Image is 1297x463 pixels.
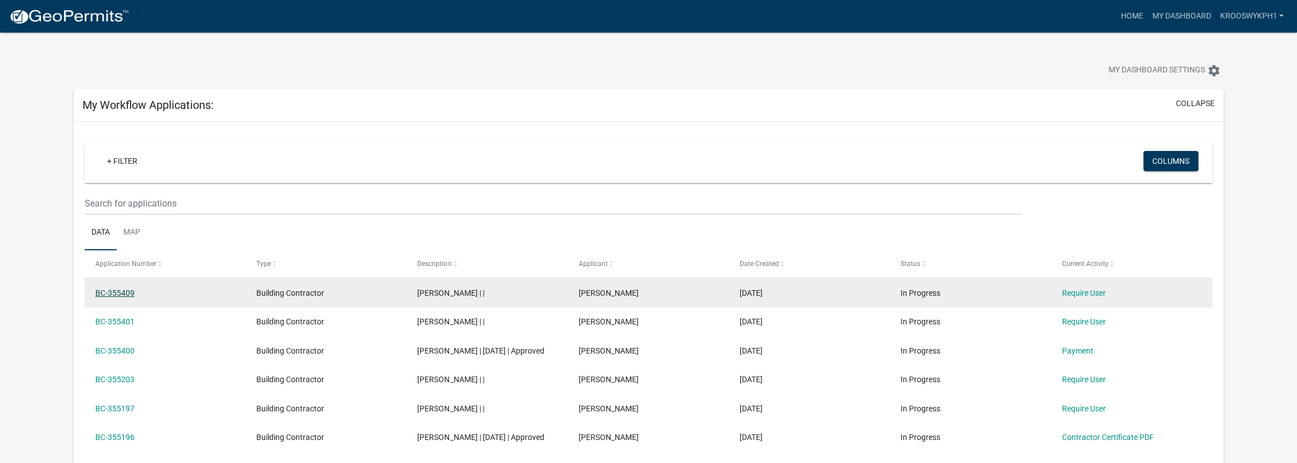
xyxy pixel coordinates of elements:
span: In Progress [901,346,940,355]
span: 12/31/2024 [740,317,763,326]
span: Jason Krooswyk | | [417,404,484,413]
a: Contractor Certificate PDF [1062,433,1154,442]
a: Data [85,215,117,251]
a: + Filter [98,151,146,171]
i: settings [1207,64,1221,77]
span: In Progress [901,375,940,384]
a: BC-355196 [95,433,135,442]
span: Date Created [740,260,779,268]
span: Jennifer [579,404,639,413]
a: BC-355409 [95,288,135,297]
span: Description [417,260,451,268]
input: Search for applications [85,192,1022,215]
span: Jason Krooswyk | 01/01/2025 | Approved [417,346,544,355]
span: 12/31/2024 [740,346,763,355]
a: BC-355197 [95,404,135,413]
span: 12/31/2024 [740,404,763,413]
span: In Progress [901,288,940,297]
span: In Progress [901,404,940,413]
button: Columns [1143,151,1198,171]
span: Jennifer [579,375,639,384]
span: 12/31/2024 [740,433,763,442]
span: Jason Krooswyk | | [417,317,484,326]
span: Jason Krooswyk | 01/01/2025 | Approved [417,433,544,442]
datatable-header-cell: Type [246,250,407,277]
a: Require User [1062,288,1106,297]
button: My Dashboard Settingssettings [1100,59,1230,81]
h5: My Workflow Applications: [82,98,214,112]
span: Status [901,260,920,268]
span: Jennifer [579,288,639,297]
span: Building Contractor [256,317,324,326]
datatable-header-cell: Date Created [729,250,890,277]
span: Building Contractor [256,375,324,384]
span: Jason Krooswyk | | [417,375,484,384]
span: In Progress [901,433,940,442]
a: My Dashboard [1147,6,1215,27]
span: Type [256,260,271,268]
span: Current Activity [1062,260,1109,268]
span: In Progress [901,317,940,326]
datatable-header-cell: Description [407,250,567,277]
a: BC-355203 [95,375,135,384]
a: Require User [1062,404,1106,413]
button: collapse [1176,98,1215,109]
a: Payment [1062,346,1093,355]
a: Home [1116,6,1147,27]
span: Applicant [579,260,608,268]
a: BC-355400 [95,346,135,355]
span: My Dashboard Settings [1109,64,1205,77]
datatable-header-cell: Status [890,250,1051,277]
span: Application Number [95,260,156,268]
datatable-header-cell: Current Activity [1051,250,1212,277]
span: Jason Krooswyk | | [417,288,484,297]
span: Jennifer [579,433,639,442]
span: Jennifer [579,317,639,326]
span: Jennifer [579,346,639,355]
span: Building Contractor [256,288,324,297]
datatable-header-cell: Application Number [85,250,246,277]
span: Building Contractor [256,433,324,442]
a: BC-355401 [95,317,135,326]
datatable-header-cell: Applicant [568,250,729,277]
a: Require User [1062,317,1106,326]
a: Map [117,215,147,251]
a: Krooswykph1 [1215,6,1288,27]
span: Building Contractor [256,346,324,355]
span: 12/31/2024 [740,288,763,297]
span: 12/31/2024 [740,375,763,384]
a: Require User [1062,375,1106,384]
span: Building Contractor [256,404,324,413]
